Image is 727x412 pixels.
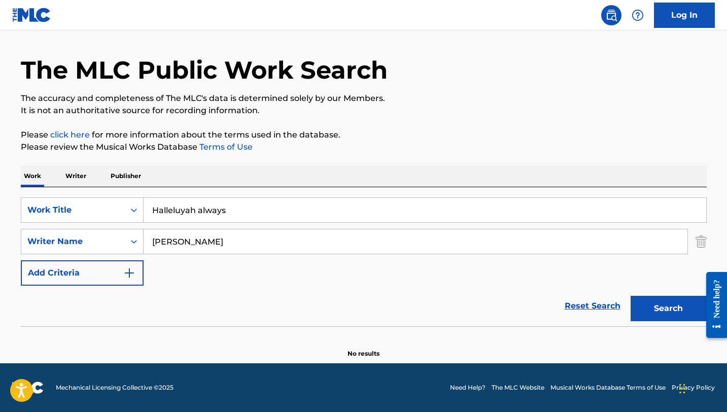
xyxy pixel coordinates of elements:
p: Publisher [108,165,144,187]
img: Delete Criterion [696,229,707,254]
img: MLC Logo [12,8,51,22]
iframe: Chat Widget [676,363,727,412]
p: It is not an authoritative source for recording information. [21,105,707,117]
a: Public Search [601,5,621,25]
button: Search [631,296,707,321]
a: Log In [654,3,715,28]
span: Mechanical Licensing Collective © 2025 [56,383,174,392]
a: Need Help? [450,383,486,392]
iframe: Resource Center [699,264,727,346]
a: The MLC Website [492,383,544,392]
div: Help [628,5,648,25]
p: Work [21,165,44,187]
h1: The MLC Public Work Search [21,55,388,85]
p: Please for more information about the terms used in the database. [21,129,707,141]
a: Musical Works Database Terms of Use [550,383,666,392]
div: Drag [679,373,685,404]
div: Writer Name [27,235,119,248]
p: No results [348,337,379,358]
img: 9d2ae6d4665cec9f34b9.svg [123,267,135,279]
button: Add Criteria [21,260,144,286]
a: Terms of Use [197,142,253,152]
a: Privacy Policy [672,383,715,392]
a: Reset Search [560,295,626,317]
div: Work Title [27,204,119,216]
p: Writer [62,165,89,187]
p: Please review the Musical Works Database [21,141,707,153]
p: The accuracy and completeness of The MLC's data is determined solely by our Members. [21,92,707,105]
img: logo [12,382,44,394]
img: search [605,9,617,21]
a: click here [50,130,90,140]
img: help [632,9,644,21]
form: Search Form [21,197,707,326]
